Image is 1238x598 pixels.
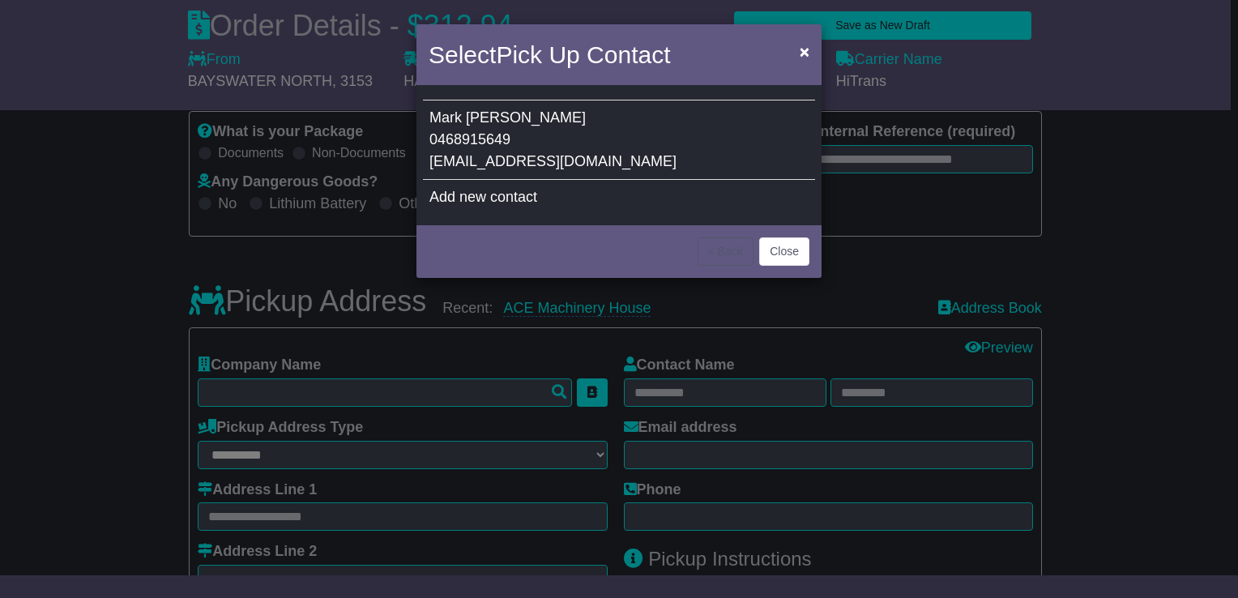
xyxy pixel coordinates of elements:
[429,36,670,73] h4: Select
[429,131,510,147] span: 0468915649
[429,109,462,126] span: Mark
[759,237,809,266] button: Close
[466,109,586,126] span: [PERSON_NAME]
[429,189,537,205] span: Add new contact
[698,237,753,266] button: < Back
[429,153,677,169] span: [EMAIL_ADDRESS][DOMAIN_NAME]
[496,41,579,68] span: Pick Up
[587,41,670,68] span: Contact
[792,35,818,68] button: Close
[800,42,809,61] span: ×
